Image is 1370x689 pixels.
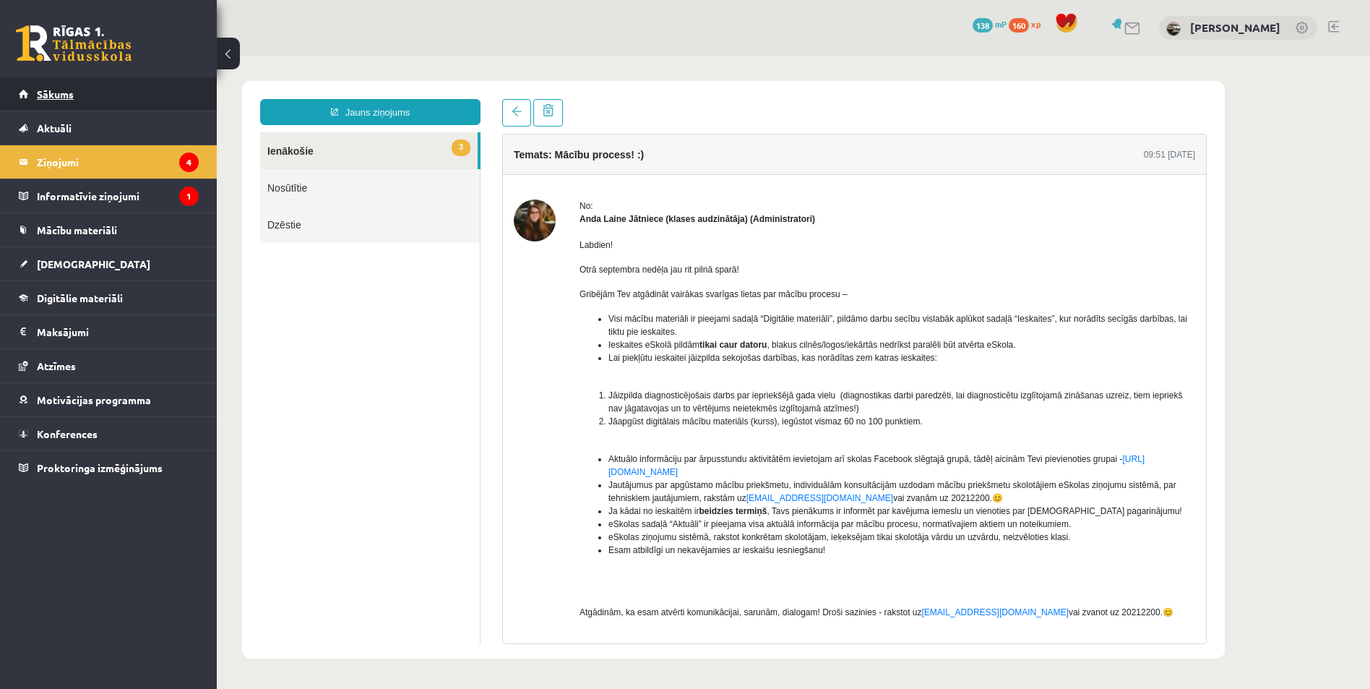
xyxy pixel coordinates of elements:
[19,247,199,281] a: [DEMOGRAPHIC_DATA]
[37,315,199,348] legend: Maksājumi
[392,489,608,500] span: Esam atbildīgi un nekavējamies ar ieskaišu iesniegšanu!
[37,121,72,134] span: Aktuāli
[37,427,98,440] span: Konferences
[43,114,263,150] a: Nosūtītie
[37,359,76,372] span: Atzīmes
[37,179,199,213] legend: Informatīvie ziņojumi
[43,43,264,69] a: Jauns ziņojums
[19,179,199,213] a: Informatīvie ziņojumi1
[392,398,928,421] span: Aktuālo informāciju par ārpusstundu aktivitātēm ievietojam arī skolas Facebook slēgtajā grupā, tā...
[1031,18,1041,30] span: xp
[235,84,254,100] span: 3
[1190,20,1280,35] a: [PERSON_NAME]
[363,144,978,157] div: No:
[297,93,427,105] h4: Temats: Mācību process! :)
[19,383,199,416] a: Motivācijas programma
[19,213,199,247] a: Mācību materiāli
[37,257,150,270] span: [DEMOGRAPHIC_DATA]
[392,297,720,307] span: Lai piekļūtu ieskaitei jāizpilda sekojošas darbības, kas norādītas zem katras ieskaites:
[392,284,799,294] span: Ieskaites eSkolā pildām , blakus cilnēs/logos/iekārtās nedrīkst paralēli būt atvērta eSkola.
[995,18,1007,30] span: mP
[973,18,1007,30] a: 138 mP
[1166,22,1181,36] img: Patriks Otomers-Bērziņš
[392,450,965,461] span: Ja kādai no ieskaitēm ir , Tavs pienākums ir informēt par kavējuma iemeslu un vienoties par [DEMO...
[392,463,854,474] span: eSkolas sadaļā “Aktuāli” ir pieejama visa aktuālā informācija par mācību procesu, normatīvajiem a...
[392,424,960,448] span: Jautājumus par apgūstamo mācību priekšmetu, individuālām konsultācijām uzdodam mācību priekšmetu ...
[179,153,199,172] i: 4
[363,234,631,244] span: Gribējām Tev atgādināt vairākas svarīgas lietas par mācību procesu –
[19,451,199,484] a: Proktoringa izmēģinājums
[37,223,117,236] span: Mācību materiāli
[363,552,957,562] span: Atgādinām, ka esam atvērti komunikācijai, sarunām, dialogam! Droši sazinies - rakstot uz vai zvan...
[297,144,339,186] img: Anda Laine Jātniece (klases audzinātāja)
[19,315,199,348] a: Maksājumi
[392,258,970,281] span: Visi mācību materiāli ir pieejami sadaļā “Digitālie materiāli”, pildāmo darbu secību vislabāk apl...
[927,93,978,106] div: 09:51 [DATE]
[705,552,852,562] a: [EMAIL_ADDRESS][DOMAIN_NAME]
[37,87,74,100] span: Sākums
[530,437,676,448] a: [EMAIL_ADDRESS][DOMAIN_NAME]
[973,18,993,33] span: 138
[946,552,957,562] span: 😊
[363,184,396,194] span: Labdien!
[179,187,199,206] i: 1
[16,25,132,61] a: Rīgas 1. Tālmācības vidusskola
[43,77,261,114] a: 3Ienākošie
[19,349,199,382] a: Atzīmes
[37,145,199,179] legend: Ziņojumi
[1009,18,1029,33] span: 160
[775,437,786,448] span: 😊
[482,450,550,461] b: beidzies termiņš
[19,417,199,450] a: Konferences
[19,77,199,111] a: Sākums
[1009,18,1048,30] a: 160 xp
[363,158,598,168] strong: Anda Laine Jātniece (klases audzinātāja) (Administratori)
[43,150,263,187] a: Dzēstie
[19,281,199,314] a: Digitālie materiāli
[37,461,163,474] span: Proktoringa izmēģinājums
[483,284,550,294] b: tikai caur datoru
[37,291,123,304] span: Digitālie materiāli
[19,145,199,179] a: Ziņojumi4
[363,209,522,219] span: Otrā septembra nedēļa jau rit pilnā sparā!
[19,111,199,145] a: Aktuāli
[392,361,706,371] span: Jāapgūst digitālais mācību materiāls (kurss), iegūstot vismaz 60 no 100 punktiem.
[37,393,151,406] span: Motivācijas programma
[392,476,854,487] span: eSkolas ziņojumu sistēmā, rakstot konkrētam skolotājam, ieķeksējam tikai skolotāja vārdu un uzvār...
[392,335,965,358] span: Jāizpilda diagnosticējošais darbs par iepriekšējā gada vielu (diagnostikas darbi paredzēti, lai d...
